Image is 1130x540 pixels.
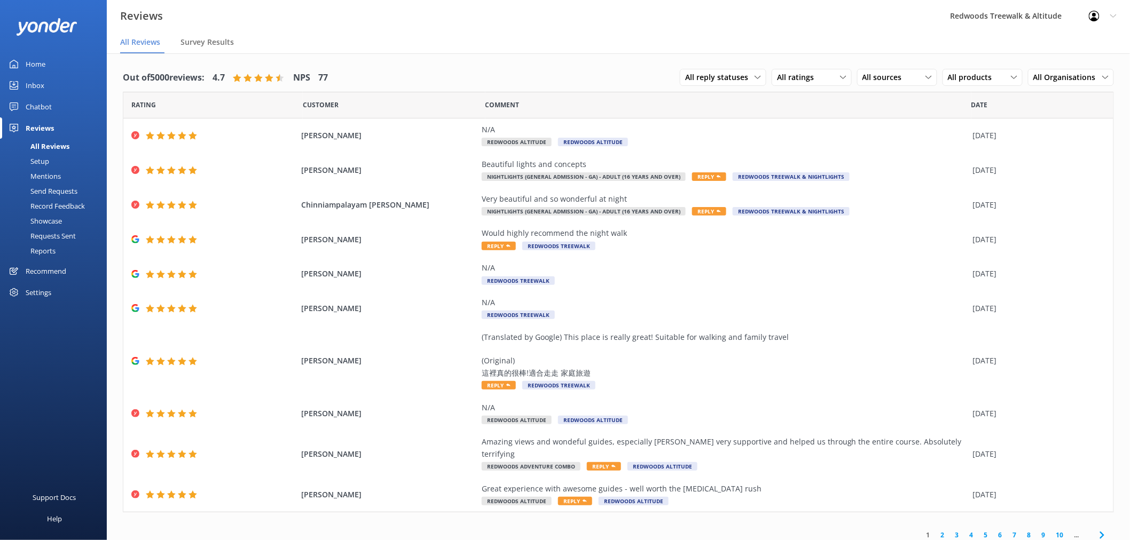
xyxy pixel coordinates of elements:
[482,402,968,414] div: N/A
[16,18,77,36] img: yonder-white-logo.png
[6,154,49,169] div: Setup
[948,72,999,83] span: All products
[599,497,669,505] span: Redwoods Altitude
[26,260,66,282] div: Recommend
[6,169,107,184] a: Mentions
[6,228,107,243] a: Requests Sent
[733,172,850,181] span: Redwoods Treewalk & Nightlights
[301,355,476,367] span: [PERSON_NAME]
[971,100,988,110] span: Date
[482,227,968,239] div: Would highly recommend the night walk
[318,71,328,85] h4: 77
[6,228,76,243] div: Requests Sent
[301,489,476,501] span: [PERSON_NAME]
[123,71,205,85] h4: Out of 5000 reviews:
[973,164,1100,176] div: [DATE]
[6,243,56,258] div: Reports
[6,198,107,213] a: Record Feedback
[1022,530,1037,540] a: 8
[921,530,936,540] a: 1
[482,138,552,146] span: Redwoods Altitude
[26,96,52,117] div: Chatbot
[6,184,77,198] div: Send Requests
[485,100,520,110] span: Question
[964,530,979,540] a: 4
[1069,530,1085,540] span: ...
[692,172,726,181] span: Reply
[33,487,76,508] div: Support Docs
[120,7,163,25] h3: Reviews
[6,169,61,184] div: Mentions
[6,139,107,154] a: All Reviews
[26,53,45,75] div: Home
[482,416,552,424] span: Redwoods Altitude
[973,303,1100,314] div: [DATE]
[303,100,339,110] span: Date
[301,268,476,280] span: [PERSON_NAME]
[482,331,968,379] div: (Translated by Google) This place is really great! Suitable for walking and family travel (Origin...
[1008,530,1022,540] a: 7
[301,164,476,176] span: [PERSON_NAME]
[1033,72,1102,83] span: All Organisations
[181,37,234,47] span: Survey Results
[482,311,555,319] span: Redwoods Treewalk
[482,262,968,274] div: N/A
[482,462,580,471] span: Redwoods Adventure Combo
[482,497,552,505] span: Redwoods Altitude
[936,530,950,540] a: 2
[26,75,44,96] div: Inbox
[973,355,1100,367] div: [DATE]
[993,530,1008,540] a: 6
[627,462,697,471] span: Redwoods Altitude
[301,303,476,314] span: [PERSON_NAME]
[733,207,850,216] span: Redwoods Treewalk & Nightlights
[973,448,1100,460] div: [DATE]
[558,497,592,505] span: Reply
[522,381,595,390] span: Redwoods Treewalk
[131,100,156,110] span: Date
[587,462,621,471] span: Reply
[47,508,62,529] div: Help
[685,72,755,83] span: All reply statuses
[522,242,595,250] span: Redwoods Treewalk
[301,408,476,419] span: [PERSON_NAME]
[973,234,1100,245] div: [DATE]
[979,530,993,540] a: 5
[862,72,908,83] span: All sources
[1051,530,1069,540] a: 10
[482,297,968,308] div: N/A
[120,37,160,47] span: All Reviews
[482,207,686,216] span: Nightlights (General Admission - GA) - Adult (16 years and over)
[301,130,476,141] span: [PERSON_NAME]
[482,483,968,495] div: Great experience with awesome guides - well worth the [MEDICAL_DATA] rush
[301,199,476,211] span: Chinniampalayam [PERSON_NAME]
[213,71,225,85] h4: 4.7
[950,530,964,540] a: 3
[482,172,686,181] span: Nightlights (General Admission - GA) - Adult (16 years and over)
[482,436,968,460] div: Amazing views and wondeful guides, especially [PERSON_NAME] very supportive and helped us through...
[293,71,310,85] h4: NPS
[26,117,54,139] div: Reviews
[482,381,516,390] span: Reply
[692,207,726,216] span: Reply
[973,130,1100,141] div: [DATE]
[301,448,476,460] span: [PERSON_NAME]
[301,234,476,245] span: [PERSON_NAME]
[26,282,51,303] div: Settings
[482,242,516,250] span: Reply
[6,213,62,228] div: Showcase
[973,199,1100,211] div: [DATE]
[6,184,107,198] a: Send Requests
[6,198,85,213] div: Record Feedback
[6,243,107,258] a: Reports
[6,213,107,228] a: Showcase
[482,124,968,136] div: N/A
[6,154,107,169] a: Setup
[6,139,69,154] div: All Reviews
[558,138,628,146] span: Redwoods Altitude
[482,193,968,205] div: Very beautiful and so wonderful at night
[973,489,1100,501] div: [DATE]
[973,408,1100,419] div: [DATE]
[482,276,555,285] span: Redwoods Treewalk
[1037,530,1051,540] a: 9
